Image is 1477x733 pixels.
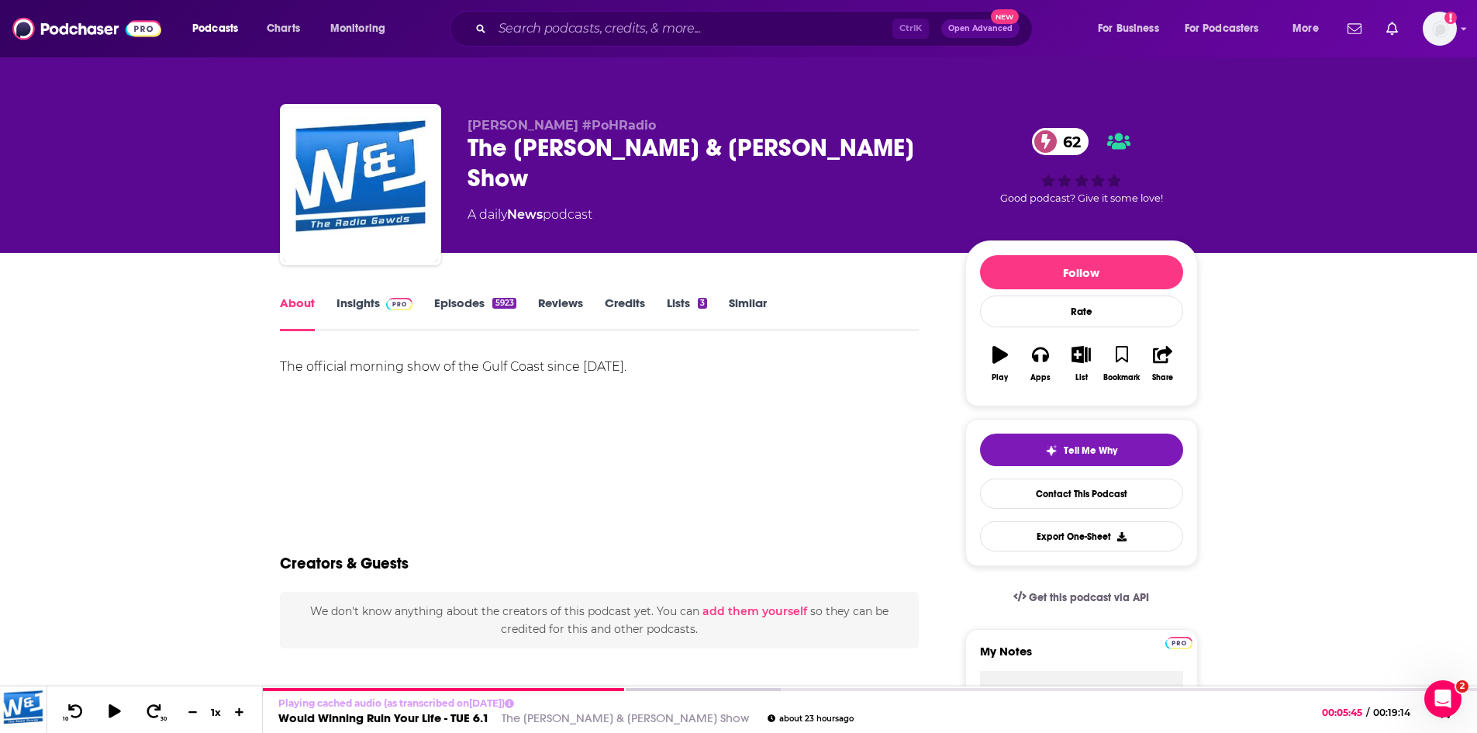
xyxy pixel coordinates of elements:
span: Tell Me Why [1064,444,1117,457]
span: 10 [63,716,68,722]
span: / [1366,707,1369,718]
div: Rate [980,296,1183,327]
span: [PERSON_NAME] #PoHRadio [468,118,656,133]
img: User Profile [1423,12,1457,46]
a: Pro website [1165,634,1192,649]
div: Play [992,373,1008,382]
a: Episodes5923 [434,296,516,331]
div: Apps [1030,373,1051,382]
span: Get this podcast via API [1029,591,1149,604]
span: 30 [160,716,167,722]
button: 30 [140,703,170,722]
button: Play [980,336,1020,392]
a: Reviews [538,296,583,331]
input: Search podcasts, credits, & more... [492,16,892,41]
img: Podchaser Pro [386,298,413,310]
span: 2 [1456,680,1468,693]
img: Podchaser - Follow, Share and Rate Podcasts [12,14,161,43]
a: The [PERSON_NAME] & [PERSON_NAME] Show [502,711,749,725]
div: about 23 hours ago [768,714,854,723]
span: For Business [1098,18,1159,40]
a: Recent Episodes [280,686,398,705]
span: 00:05:45 [1322,707,1366,718]
a: Would Winning Ruin Your Life - TUE 6.1 [278,711,489,725]
div: Share [1152,373,1173,382]
button: Apps [1020,336,1061,392]
div: 3 [698,298,707,309]
button: open menu [181,16,258,41]
a: Charts [257,16,309,41]
div: Bookmark [1103,373,1140,382]
span: Charts [267,18,300,40]
svg: Add a profile image [1444,12,1457,24]
button: List [1061,336,1101,392]
iframe: Intercom live chat [1424,680,1461,717]
span: 62 [1047,128,1089,155]
button: Export One-Sheet [980,521,1183,551]
span: For Podcasters [1185,18,1259,40]
img: Podchaser Pro [1165,637,1192,649]
button: open menu [1282,16,1338,41]
button: Follow [980,255,1183,289]
button: open menu [319,16,405,41]
span: New [991,9,1019,24]
h2: Creators & Guests [280,554,409,573]
button: open menu [1087,16,1178,41]
a: Credits [605,296,645,331]
span: Good podcast? Give it some love! [1000,192,1163,204]
span: Ctrl K [892,19,929,39]
img: tell me why sparkle [1045,444,1058,457]
span: Monitoring [330,18,385,40]
a: About [280,296,315,331]
div: A daily podcast [468,206,592,224]
div: Search podcasts, credits, & more... [464,11,1047,47]
button: Show profile menu [1423,12,1457,46]
a: Get this podcast via API [1001,579,1162,617]
span: We don't know anything about the creators of this podcast yet . You can so they can be credited f... [310,604,889,635]
a: Show notifications dropdown [1380,16,1404,42]
div: List [1075,373,1088,382]
button: Share [1142,336,1182,392]
button: tell me why sparkleTell Me Why [980,434,1183,466]
button: Bookmark [1102,336,1142,392]
a: News [507,207,543,222]
span: Podcasts [192,18,238,40]
button: Open AdvancedNew [941,19,1020,38]
span: Open Advanced [948,25,1013,33]
button: open menu [1175,16,1282,41]
p: Playing cached audio (as transcribed on [DATE] ) [278,697,854,709]
div: 5923 [492,298,516,309]
label: My Notes [980,644,1183,671]
a: 62 [1032,128,1089,155]
a: Show notifications dropdown [1341,16,1368,42]
a: Lists3 [667,296,707,331]
button: 10 [60,703,89,722]
span: 00:19:14 [1369,707,1426,718]
div: The official morning show of the Gulf Coast since [DATE]. [280,356,920,378]
a: InsightsPodchaser Pro [336,296,413,331]
a: Contact This Podcast [980,479,1183,509]
img: The Walton & Johnson Show [283,107,438,262]
div: 1 x [203,706,229,718]
span: More [1292,18,1319,40]
a: Similar [729,296,767,331]
span: Logged in as WesBurdett [1423,12,1457,46]
div: 62Good podcast? Give it some love! [965,118,1198,214]
button: add them yourself [702,605,807,617]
